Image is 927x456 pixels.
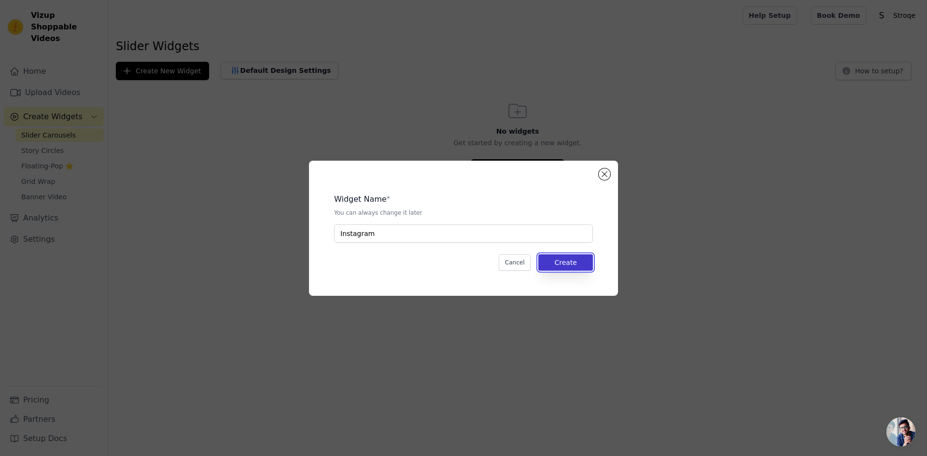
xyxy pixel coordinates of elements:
p: You can always change it later [334,209,593,217]
button: Cancel [499,254,531,271]
button: Close modal [599,168,610,180]
a: Open chat [886,417,915,446]
button: Create [538,254,593,271]
legend: Widget Name [334,193,387,205]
